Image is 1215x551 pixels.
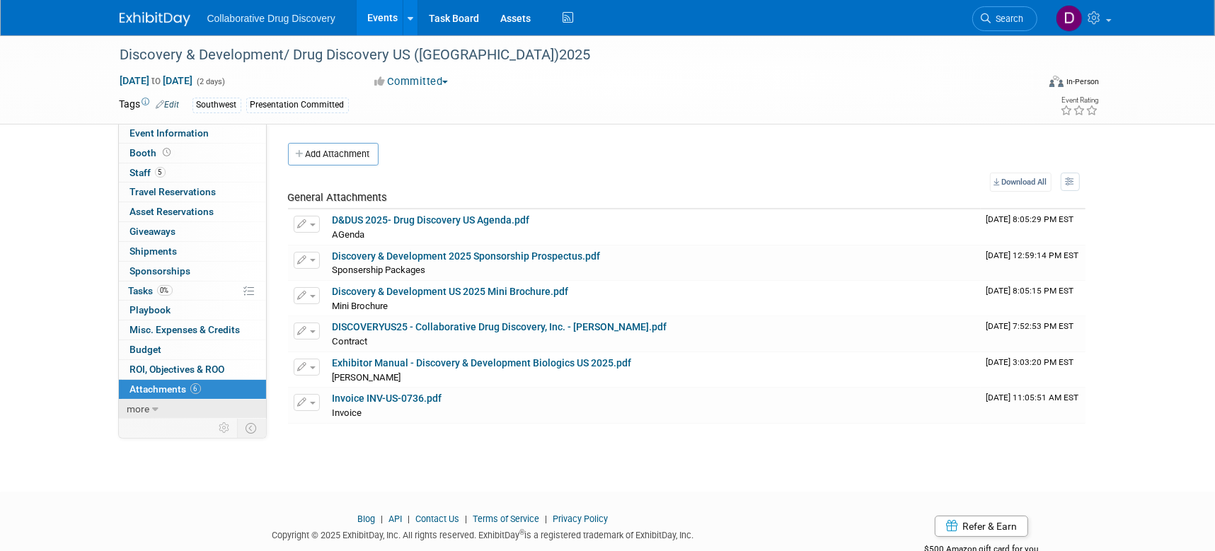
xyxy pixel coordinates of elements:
button: Committed [369,74,454,89]
a: Discovery & Development US 2025 Mini Brochure.pdf [333,286,569,297]
a: Staff5 [119,163,266,182]
td: Upload Timestamp [981,352,1086,388]
span: Asset Reservations [130,206,214,217]
span: more [127,403,150,414]
a: Asset Reservations [119,202,266,221]
span: [PERSON_NAME] [333,372,401,383]
span: [DATE] [DATE] [120,74,194,87]
span: Tasks [129,285,173,296]
span: Shipments [130,245,178,257]
a: DISCOVERYUS25 - Collaborative Drug Discovery, Inc. - [PERSON_NAME].pdf [333,321,667,332]
a: ROI, Objectives & ROO [119,360,266,379]
a: Refer & Earn [935,516,1028,537]
span: Budget [130,344,162,355]
a: D&DUS 2025- Drug Discovery US Agenda.pdf [333,214,530,226]
button: Add Attachment [288,143,379,166]
span: Booth not reserved yet [161,147,174,158]
a: Privacy Policy [553,514,608,524]
span: | [541,514,551,524]
span: Attachments [130,383,201,395]
span: Upload Timestamp [986,393,1079,402]
a: Exhibitor Manual - Discovery & Development Biologics US 2025.pdf [333,357,632,369]
a: Budget [119,340,266,359]
a: Sponsorships [119,262,266,281]
td: Personalize Event Tab Strip [213,419,238,437]
span: Sponsorships [130,265,191,277]
td: Tags [120,97,180,113]
img: ExhibitDay [120,12,190,26]
a: Download All [990,173,1052,192]
span: ROI, Objectives & ROO [130,364,225,375]
span: Upload Timestamp [986,357,1074,367]
td: Upload Timestamp [981,316,1086,352]
td: Upload Timestamp [981,281,1086,316]
div: Event Format [954,74,1100,95]
span: to [150,75,163,86]
a: Invoice INV-US-0736.pdf [333,393,442,404]
td: Upload Timestamp [981,209,1086,245]
a: Discovery & Development 2025 Sponsorship Prospectus.pdf [333,250,601,262]
span: Event Information [130,127,209,139]
span: Contract [333,336,368,347]
a: Shipments [119,242,266,261]
div: Discovery & Development/ Drug Discovery US ([GEOGRAPHIC_DATA])2025 [115,42,1016,68]
a: more [119,400,266,419]
div: Event Rating [1060,97,1098,104]
span: Staff [130,167,166,178]
span: Mini Brochure [333,301,388,311]
span: Invoice [333,407,362,418]
div: Southwest [192,98,241,112]
a: Tasks0% [119,282,266,301]
img: Format-Inperson.png [1049,76,1064,87]
span: Search [991,13,1024,24]
a: Booth [119,144,266,163]
span: Upload Timestamp [986,250,1079,260]
span: Travel Reservations [130,186,217,197]
span: Sponsership Packages [333,265,426,275]
span: | [377,514,386,524]
span: Booth [130,147,174,158]
td: Toggle Event Tabs [237,419,266,437]
span: Collaborative Drug Discovery [207,13,335,24]
a: Attachments6 [119,380,266,399]
a: Misc. Expenses & Credits [119,320,266,340]
img: Daniel Castro [1056,5,1083,32]
span: 5 [155,167,166,178]
span: Giveaways [130,226,176,237]
a: Travel Reservations [119,182,266,202]
span: Upload Timestamp [986,286,1074,296]
a: Search [972,6,1037,31]
div: In-Person [1066,76,1099,87]
span: Playbook [130,304,171,315]
span: | [461,514,471,524]
span: Upload Timestamp [986,214,1074,224]
a: Giveaways [119,222,266,241]
a: Edit [156,100,180,110]
sup: ® [519,528,524,536]
span: (2 days) [196,77,226,86]
span: 0% [157,285,173,296]
div: Presentation Committed [246,98,349,112]
a: Contact Us [415,514,459,524]
span: Misc. Expenses & Credits [130,324,241,335]
td: Upload Timestamp [981,245,1086,281]
td: Upload Timestamp [981,388,1086,423]
a: Terms of Service [473,514,539,524]
a: Blog [357,514,375,524]
span: 6 [190,383,201,394]
span: Upload Timestamp [986,321,1074,331]
a: API [388,514,402,524]
span: General Attachments [288,191,388,204]
div: Copyright © 2025 ExhibitDay, Inc. All rights reserved. ExhibitDay is a registered trademark of Ex... [120,526,847,542]
a: Event Information [119,124,266,143]
span: AGenda [333,229,365,240]
a: Playbook [119,301,266,320]
span: | [404,514,413,524]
